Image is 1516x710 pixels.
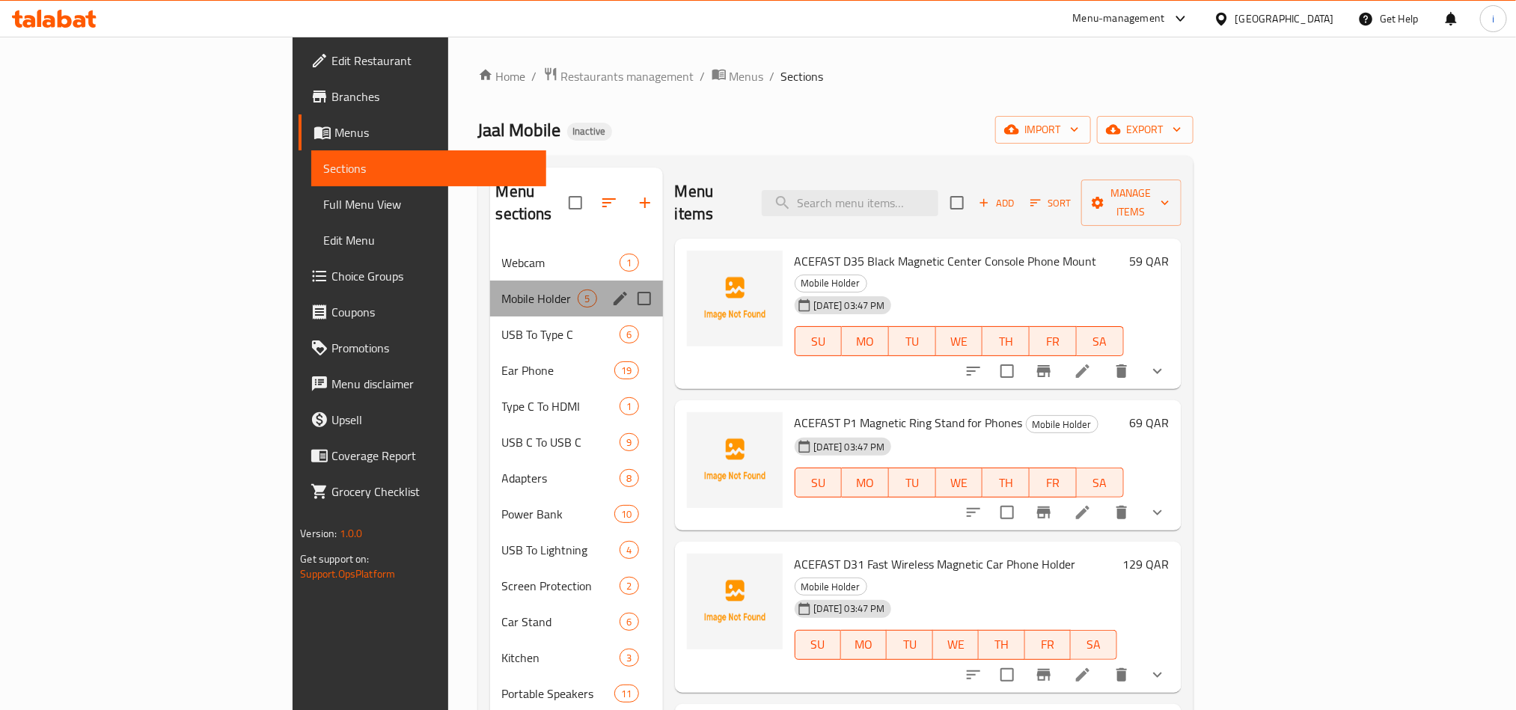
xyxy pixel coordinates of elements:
[502,577,620,595] div: Screen Protection
[675,180,744,225] h2: Menu items
[591,185,627,221] span: Sort sections
[730,67,764,85] span: Menus
[795,630,841,660] button: SU
[490,388,663,424] div: Type C To HDMI1
[627,185,663,221] button: Add section
[567,123,612,141] div: Inactive
[567,125,612,138] span: Inactive
[620,543,638,557] span: 4
[502,433,620,451] div: USB C To USB C
[1104,353,1140,389] button: delete
[620,328,638,342] span: 6
[1026,495,1062,530] button: Branch-specific-item
[299,43,545,79] a: Edit Restaurant
[942,472,977,494] span: WE
[490,568,663,604] div: Screen Protection2
[687,412,783,508] img: ACEFAST P1 Magnetic Ring Stand for Phones
[299,258,545,294] a: Choice Groups
[887,630,932,660] button: TU
[1149,504,1167,521] svg: Show Choices
[1026,657,1062,693] button: Branch-specific-item
[502,613,620,631] span: Car Stand
[300,524,337,543] span: Version:
[490,281,663,316] div: Mobile Holder5edit
[848,472,883,494] span: MO
[1081,180,1182,226] button: Manage items
[502,397,620,415] span: Type C To HDMI
[560,187,591,218] span: Select all sections
[956,495,991,530] button: sort-choices
[973,192,1021,215] span: Add item
[331,339,534,357] span: Promotions
[543,67,694,86] a: Restaurants management
[795,275,867,293] div: Mobile Holder
[956,353,991,389] button: sort-choices
[490,460,663,496] div: Adapters8
[490,496,663,532] div: Power Bank10
[795,553,1076,575] span: ACEFAST D31 Fast Wireless Magnetic Car Phone Holder
[578,292,596,306] span: 5
[795,326,843,356] button: SU
[801,472,837,494] span: SU
[1093,184,1170,221] span: Manage items
[323,159,534,177] span: Sections
[1083,331,1118,352] span: SA
[299,438,545,474] a: Coverage Report
[311,186,545,222] a: Full Menu View
[615,687,638,701] span: 11
[331,375,534,393] span: Menu disclaimer
[1030,195,1072,212] span: Sort
[1074,666,1092,684] a: Edit menu item
[979,630,1024,660] button: TH
[1130,251,1170,272] h6: 59 QAR
[490,424,663,460] div: USB C To USB C9
[1104,657,1140,693] button: delete
[490,316,663,352] div: USB To Type C6
[331,483,534,501] span: Grocery Checklist
[323,195,534,213] span: Full Menu View
[1077,326,1124,356] button: SA
[502,361,615,379] span: Ear Phone
[889,326,936,356] button: TU
[502,505,615,523] span: Power Bank
[1074,362,1092,380] a: Edit menu item
[502,541,620,559] span: USB To Lightning
[991,355,1023,387] span: Select to update
[620,615,638,629] span: 6
[614,685,638,703] div: items
[561,67,694,85] span: Restaurants management
[1073,10,1165,28] div: Menu-management
[311,150,545,186] a: Sections
[1007,120,1079,139] span: import
[299,294,545,330] a: Coupons
[299,114,545,150] a: Menus
[895,472,930,494] span: TU
[1021,192,1081,215] span: Sort items
[331,411,534,429] span: Upsell
[1109,120,1182,139] span: export
[1235,10,1334,27] div: [GEOGRAPHIC_DATA]
[933,630,979,660] button: WE
[620,254,638,272] div: items
[1077,634,1110,655] span: SA
[299,79,545,114] a: Branches
[781,67,824,85] span: Sections
[1149,362,1167,380] svg: Show Choices
[620,579,638,593] span: 2
[1031,634,1065,655] span: FR
[299,366,545,402] a: Menu disclaimer
[795,578,867,596] div: Mobile Holder
[795,250,1097,272] span: ACEFAST D35 Black Magnetic Center Console Phone Mount
[991,659,1023,691] span: Select to update
[1074,504,1092,521] a: Edit menu item
[299,474,545,509] a: Grocery Checklist
[1077,468,1124,498] button: SA
[1026,353,1062,389] button: Branch-specific-item
[1097,116,1193,144] button: export
[1027,192,1075,215] button: Sort
[502,469,620,487] span: Adapters
[942,331,977,352] span: WE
